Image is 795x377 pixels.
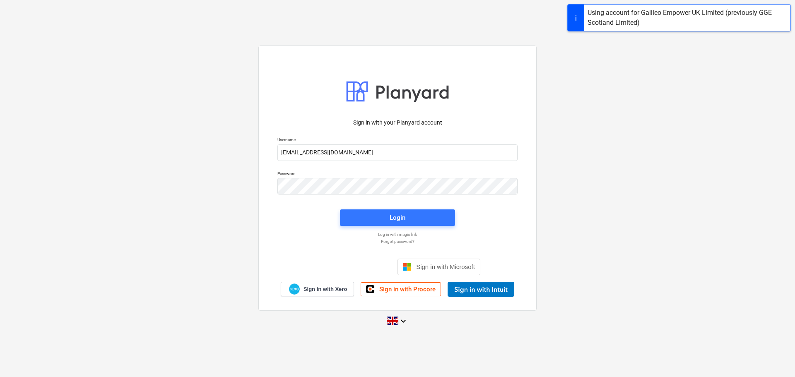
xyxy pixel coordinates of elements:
[416,263,475,270] span: Sign in with Microsoft
[277,144,518,161] input: Username
[379,286,436,293] span: Sign in with Procore
[273,232,522,237] a: Log in with magic link
[277,171,518,178] p: Password
[588,8,787,28] div: Using account for Galileo Empower UK Limited (previously GGE Scotland Limited)
[277,137,518,144] p: Username
[289,283,300,295] img: Xero logo
[361,282,441,296] a: Sign in with Procore
[390,212,405,223] div: Login
[304,286,347,293] span: Sign in with Xero
[277,118,518,127] p: Sign in with your Planyard account
[311,258,395,276] iframe: Sign in with Google Button
[340,209,455,226] button: Login
[398,316,408,326] i: keyboard_arrow_down
[281,282,354,296] a: Sign in with Xero
[403,263,411,271] img: Microsoft logo
[273,239,522,244] a: Forgot password?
